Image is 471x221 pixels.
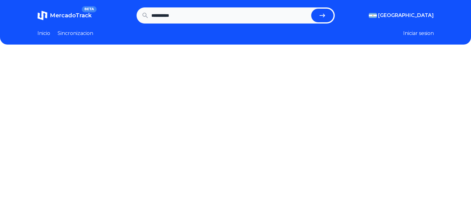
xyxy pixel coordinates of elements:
[369,13,377,18] img: Argentina
[50,12,92,19] span: MercadoTrack
[37,11,92,20] a: MercadoTrackBETA
[37,30,50,37] a: Inicio
[378,12,434,19] span: [GEOGRAPHIC_DATA]
[37,11,47,20] img: MercadoTrack
[82,6,96,12] span: BETA
[403,30,434,37] button: Iniciar sesion
[58,30,93,37] a: Sincronizacion
[369,12,434,19] button: [GEOGRAPHIC_DATA]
